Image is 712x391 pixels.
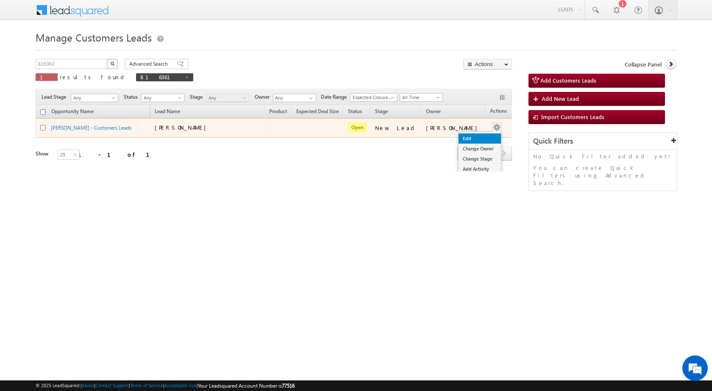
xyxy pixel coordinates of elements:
span: Your Leadsquared Account Number is [198,383,295,389]
a: Terms of Service [130,383,163,388]
span: results found [60,73,127,80]
p: You can create Quick Filters using Advanced Search. [533,164,673,187]
a: Any [141,94,184,102]
span: Expected Deal Size [296,108,339,114]
a: [PERSON_NAME] - Customers Leads [51,125,131,131]
span: Lead Name [150,107,184,118]
span: 25 [58,151,81,158]
a: Expected Closure Date [350,93,398,102]
a: Add Activity [459,164,501,174]
span: Import Customers Leads [541,113,604,120]
button: Actions [463,59,512,69]
span: Actions [486,106,511,117]
span: All Time [400,94,440,101]
a: Opportunity Name [47,107,98,118]
em: Start Chat [115,261,154,272]
a: Edit [459,133,501,144]
a: Contact Support [95,383,129,388]
span: Date Range [321,93,350,101]
span: prev [457,146,473,161]
div: New Lead [375,124,417,132]
div: Show [36,150,51,158]
span: Collapse Panel [625,61,662,68]
span: 816361 [140,73,181,80]
img: d_60004797649_company_0_60004797649 [14,44,36,55]
span: Opportunity Name [51,108,94,114]
a: prev [457,147,473,161]
span: Expected Closure Date [350,94,395,101]
div: Quick Filters [529,133,677,150]
a: Show All Items [305,94,315,103]
span: Open [348,122,367,133]
textarea: Type your message and hit 'Enter' [11,78,155,254]
span: Advanced Search [129,60,170,68]
span: Status [124,93,141,101]
a: Any [71,94,118,102]
a: Expected Deal Size [292,107,343,118]
span: Stage [375,108,388,114]
span: [PERSON_NAME] [155,124,210,131]
span: Add Customers Leads [540,77,596,84]
span: Owner [426,108,441,114]
a: Any [206,94,249,102]
span: Any [142,94,182,102]
span: Stage [190,93,206,101]
a: Change Owner [459,144,501,154]
span: 1 [40,73,53,80]
a: Stage [371,107,392,118]
span: Lead Stage [42,93,70,101]
span: Manage Customers Leads [36,31,152,44]
span: © 2025 LeadSquared | | | | | [36,382,295,390]
a: next [496,147,512,161]
div: 1 - 1 of 1 [78,150,160,159]
a: 25 [58,150,80,160]
div: Minimize live chat window [139,4,159,25]
img: Search [110,61,114,66]
p: No Quick Filter added yet! [533,153,673,160]
span: Add New Lead [542,95,579,102]
a: All Time [400,93,443,102]
span: Product [269,108,287,114]
input: Check all records [40,109,46,115]
a: Change Stage [459,154,501,164]
a: About [82,383,94,388]
a: Status [344,107,366,118]
div: Chat with us now [44,44,142,55]
span: Any [71,94,115,102]
div: [PERSON_NAME] [426,124,481,132]
a: Acceptable Use [164,383,197,388]
input: Type to Search [273,94,316,102]
span: Owner [255,93,273,101]
span: Any [206,94,247,102]
span: next [496,146,512,161]
span: 77516 [282,383,295,389]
